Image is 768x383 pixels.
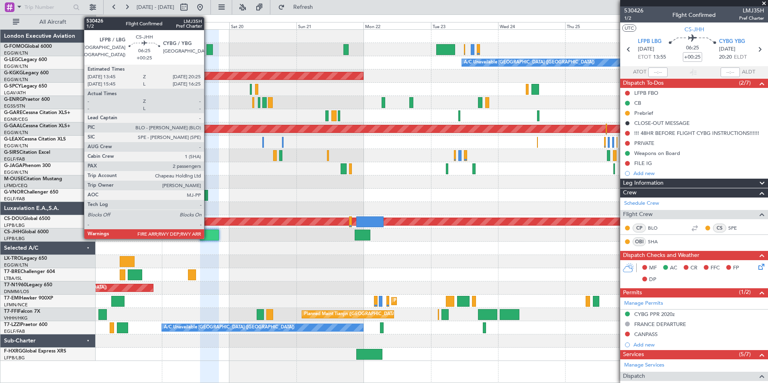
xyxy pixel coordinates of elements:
span: G-KGKG [4,71,23,75]
a: EGLF/FAB [4,328,25,334]
div: !!! 48HR BEFORE FLIGHT CYBG INSTRUCTIONS!!!!!! [634,130,759,136]
a: CS-JHHGlobal 6000 [4,230,49,234]
input: --:-- [648,67,668,77]
a: CS-DOUGlobal 6500 [4,216,50,221]
div: CANPASS [634,331,658,338]
div: Thu 25 [565,22,632,29]
span: MF [649,264,657,272]
span: [DATE] [638,45,654,53]
a: F-HXRGGlobal Express XRS [4,349,66,354]
div: Prebrief [634,110,653,116]
a: EGNR/CEG [4,116,28,122]
span: Services [623,350,644,359]
span: G-GAAL [4,124,22,128]
a: G-JAGAPhenom 300 [4,163,51,168]
a: T7-N1960Legacy 650 [4,283,52,287]
span: DP [649,276,656,284]
span: T7-EMI [4,296,20,301]
span: Leg Information [623,179,664,188]
span: G-JAGA [4,163,22,168]
span: G-LEGC [4,57,21,62]
span: G-FOMO [4,44,25,49]
div: Planned Maint [GEOGRAPHIC_DATA] [394,295,470,307]
a: EGGW/LTN [4,143,28,149]
a: T7-LZZIPraetor 600 [4,322,47,327]
div: Thu 18 [95,22,162,29]
a: LFPB/LBG [4,222,25,228]
span: (2/7) [739,79,751,87]
div: CP [633,224,646,232]
button: All Aircraft [9,16,87,29]
span: Dispatch To-Dos [623,79,664,88]
span: Crew [623,188,637,198]
span: T7-FFI [4,309,18,314]
div: Sat 20 [229,22,296,29]
button: Refresh [274,1,323,14]
span: 13:55 [653,53,666,61]
div: Tue 23 [431,22,498,29]
span: CYBG YBG [719,38,745,46]
div: Planned Maint Tianjin ([GEOGRAPHIC_DATA]) [304,308,398,320]
span: M-OUSE [4,177,23,181]
span: G-SIRS [4,150,19,155]
span: ELDT [734,53,747,61]
a: EGLF/FAB [4,156,25,162]
span: CS-DOU [4,216,23,221]
span: [DATE] [719,45,735,53]
span: ETOT [638,53,651,61]
span: LMJ35H [739,6,764,15]
div: LFPB FBO [634,90,658,96]
span: G-SPCY [4,84,21,89]
div: Wed 24 [498,22,565,29]
a: LFMN/NCE [4,302,28,308]
button: UTC [622,24,636,32]
span: 530426 [624,6,643,15]
div: CLOSE-OUT MESSAGE [634,120,690,126]
span: G-LEAX [4,137,21,142]
span: Pref Charter [739,15,764,22]
a: G-GAALCessna Citation XLS+ [4,124,70,128]
a: LFPB/LBG [4,236,25,242]
span: ALDT [742,68,755,76]
span: ATOT [633,68,646,76]
span: [DATE] - [DATE] [137,4,174,11]
a: LFPB/LBG [4,355,25,361]
a: EGSS/STN [4,103,25,109]
a: G-LEGCLegacy 600 [4,57,47,62]
span: FP [733,264,739,272]
span: T7-BRE [4,269,20,274]
div: [DATE] [97,16,111,23]
span: (1/2) [739,288,751,296]
span: CR [690,264,697,272]
a: EGGW/LTN [4,77,28,83]
a: G-KGKGLegacy 600 [4,71,49,75]
div: A/C Unavailable [GEOGRAPHIC_DATA] ([GEOGRAPHIC_DATA]) [164,322,294,334]
a: G-SPCYLegacy 650 [4,84,47,89]
a: EGGW/LTN [4,50,28,56]
span: 20:20 [719,53,732,61]
a: G-ENRGPraetor 600 [4,97,50,102]
span: G-ENRG [4,97,23,102]
a: DNMM/LOS [4,289,29,295]
span: 06:25 [686,44,699,52]
a: SHA [648,238,666,245]
div: Sun 21 [296,22,364,29]
a: M-OUSECitation Mustang [4,177,62,181]
span: FFC [711,264,720,272]
span: T7-N1960 [4,283,27,287]
span: Flight Crew [623,210,653,219]
span: LX-TRO [4,256,21,261]
a: BLO [648,224,666,232]
div: Flight Confirmed [672,11,716,19]
span: 1/2 [624,15,643,22]
span: Dispatch [623,372,645,381]
a: G-FOMOGlobal 6000 [4,44,52,49]
div: Fri 19 [162,22,229,29]
a: Manage Permits [624,299,663,308]
div: CS [713,224,726,232]
input: Trip Number [25,1,71,13]
span: Dispatch Checks and Weather [623,251,699,260]
div: FRANCE DEPARTURE [634,321,686,328]
div: CB [634,100,641,106]
span: AC [670,264,677,272]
